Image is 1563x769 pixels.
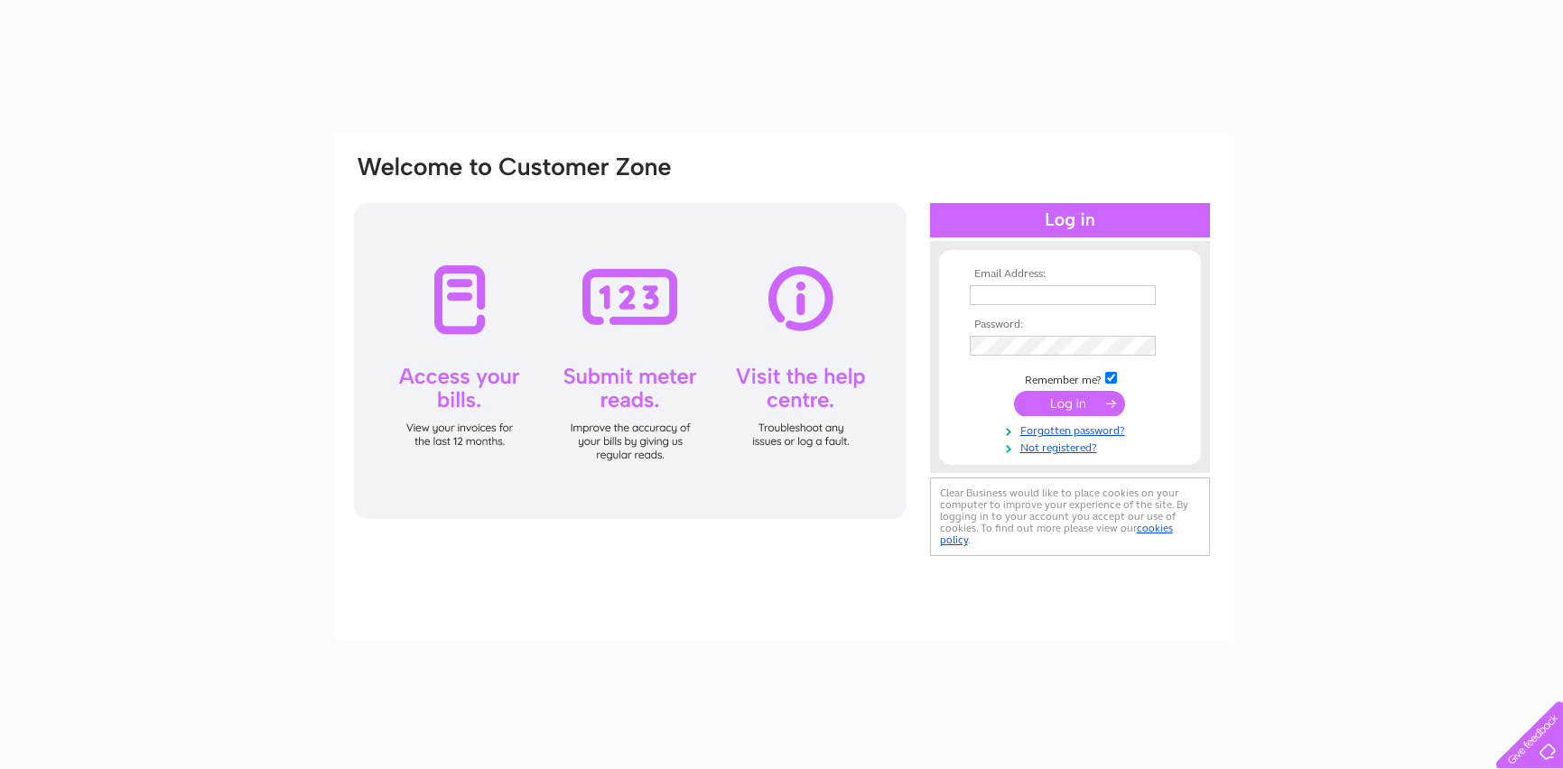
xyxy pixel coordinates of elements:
[965,369,1175,387] td: Remember me?
[1014,391,1125,416] input: Submit
[970,421,1175,438] a: Forgotten password?
[930,477,1210,556] div: Clear Business would like to place cookies on your computer to improve your experience of the sit...
[970,438,1175,455] a: Not registered?
[965,268,1175,281] th: Email Address:
[965,319,1175,331] th: Password:
[940,522,1173,546] a: cookies policy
